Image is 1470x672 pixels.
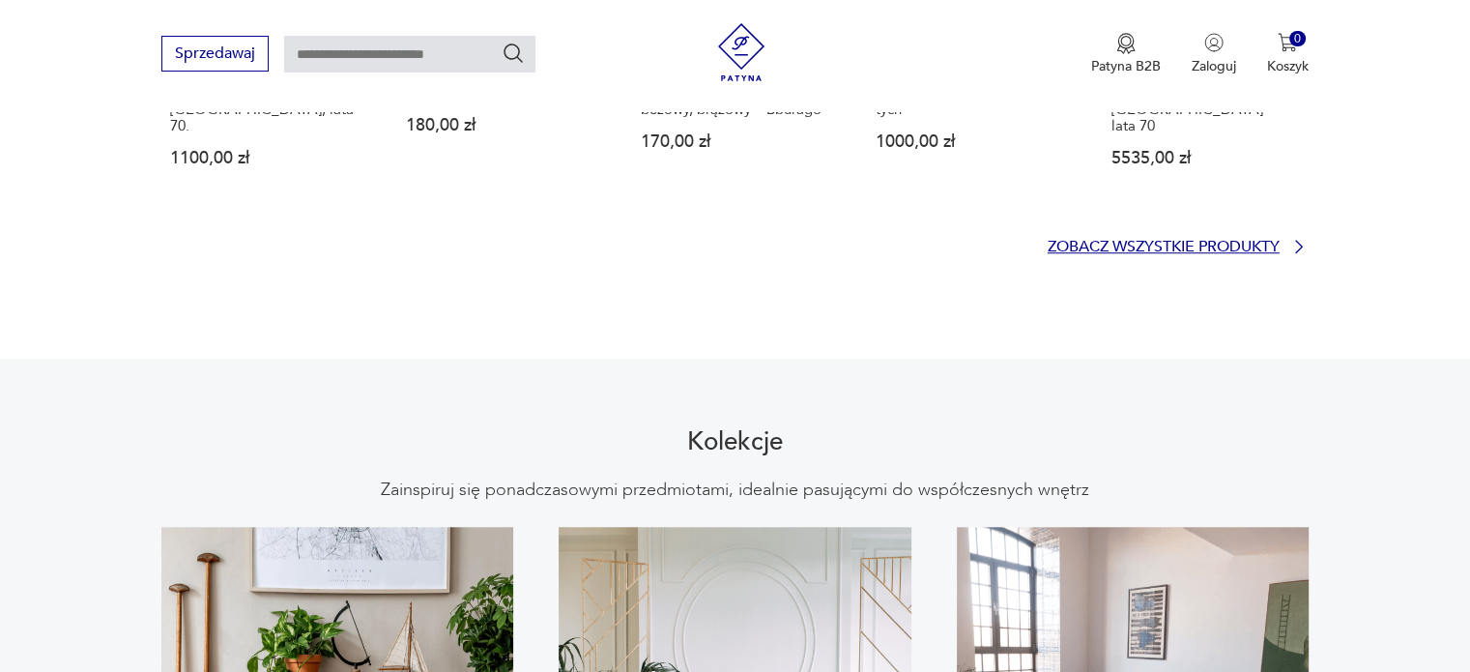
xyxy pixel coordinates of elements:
[161,36,269,72] button: Sprzedawaj
[1289,31,1306,47] div: 0
[712,23,770,81] img: Patyna - sklep z meblami i dekoracjami vintage
[502,42,525,65] button: Szukaj
[1110,150,1299,166] p: 5535,00 zł
[1048,241,1280,253] p: Zobacz wszystkie produkty
[1091,33,1161,75] a: Ikona medaluPatyna B2B
[1116,33,1136,54] img: Ikona medalu
[170,69,359,134] p: Żyrandol kryształowy, [GEOGRAPHIC_DATA], [GEOGRAPHIC_DATA], lata 70.
[1267,57,1309,75] p: Koszyk
[161,48,269,62] a: Sprzedawaj
[406,117,594,133] p: 180,00 zł
[1110,69,1299,134] p: Dwuosobowa sofa na metalowym stelażu – [GEOGRAPHIC_DATA] – lata 70
[1192,57,1236,75] p: Zaloguj
[1048,237,1309,256] a: Zobacz wszystkie produkty
[1192,33,1236,75] button: Zaloguj
[876,133,1064,150] p: 1000,00 zł
[381,479,1089,502] p: Zainspiruj się ponadczasowymi przedmiotami, idealnie pasującymi do współczesnych wnętrz
[1204,33,1224,52] img: Ikonka użytkownika
[641,133,829,150] p: 170,00 zł
[1267,33,1309,75] button: 0Koszyk
[876,69,1064,118] p: Lampa podłogowa mosiądzowana z lat 50/60-tych
[1091,57,1161,75] p: Patyna B2B
[687,430,783,453] h2: Kolekcje
[170,150,359,166] p: 1100,00 zł
[641,69,829,118] p: Samochód [PERSON_NAME] SSKL 1928 beżowy, brązowy – Bburago
[1091,33,1161,75] button: Patyna B2B
[1278,33,1297,52] img: Ikona koszyka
